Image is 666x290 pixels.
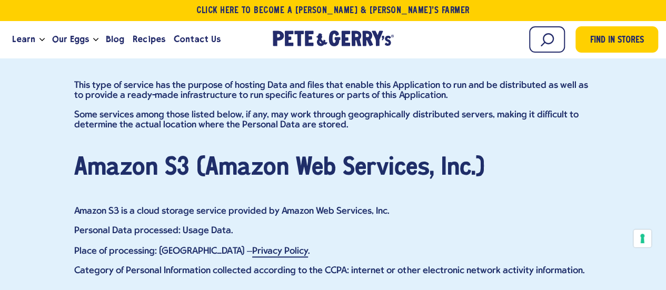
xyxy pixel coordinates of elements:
[575,26,658,53] a: Find in Stores
[48,25,93,54] a: Our Eggs
[128,25,169,54] a: Recipes
[74,81,592,101] p: This type of service has the purpose of hosting Data and files that enable this Application to ru...
[74,245,592,256] p: Place of processing: [GEOGRAPHIC_DATA] – .
[170,25,225,54] a: Contact Us
[74,110,592,130] p: Some services among those listed below, if any, may work through geographically distributed serve...
[39,38,45,42] button: Open the dropdown menu for Learn
[74,266,592,276] p: Category of Personal Information collected according to the CCPA: internet or other electronic ne...
[74,226,592,236] p: Personal Data processed: Usage Data.
[8,25,39,54] a: Learn
[74,206,592,216] p: Amazon S3 is a cloud storage service provided by Amazon Web Services, Inc.
[633,229,651,247] button: Your consent preferences for tracking technologies
[102,25,128,54] a: Blog
[529,26,565,53] input: Search
[12,33,35,46] span: Learn
[52,33,89,46] span: Our Eggs
[74,156,592,180] h4: Amazon S3 (Amazon Web Services, Inc.)
[106,33,124,46] span: Blog
[590,34,644,48] span: Find in Stores
[252,246,308,257] a: Privacy Policy
[93,38,98,42] button: Open the dropdown menu for Our Eggs
[133,33,165,46] span: Recipes
[174,33,221,46] span: Contact Us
